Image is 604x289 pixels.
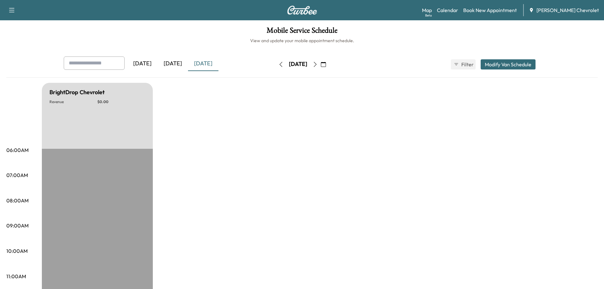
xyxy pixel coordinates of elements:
p: Revenue [49,99,97,104]
div: [DATE] [158,56,188,71]
img: Curbee Logo [287,6,317,15]
div: [DATE] [188,56,218,71]
div: [DATE] [289,60,307,68]
span: [PERSON_NAME] Chevrolet [536,6,599,14]
p: 10:00AM [6,247,28,255]
p: 08:00AM [6,197,29,204]
p: $ 0.00 [97,99,145,104]
div: [DATE] [127,56,158,71]
h5: BrightDrop Chevrolet [49,88,105,97]
h6: View and update your mobile appointment schedule. [6,37,598,44]
a: Calendar [437,6,458,14]
p: 11:00AM [6,273,26,280]
p: 07:00AM [6,171,28,179]
button: Modify Van Schedule [481,59,536,69]
button: Filter [451,59,476,69]
a: MapBeta [422,6,432,14]
span: Filter [461,61,473,68]
p: 09:00AM [6,222,29,229]
a: Book New Appointment [463,6,517,14]
p: 06:00AM [6,146,29,154]
div: Beta [425,13,432,18]
h1: Mobile Service Schedule [6,27,598,37]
